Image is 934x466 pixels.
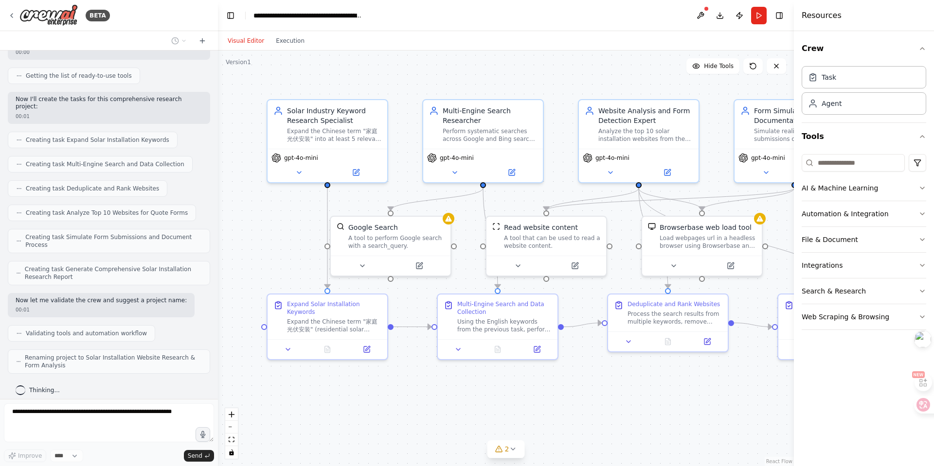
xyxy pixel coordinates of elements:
g: Edge from 43ad271f-558e-44df-80e4-1d6a0a1d8323 to a27014c6-a3ec-4b1d-93f2-4579dc22f7b6 [386,188,488,210]
div: 00:00 [16,49,202,56]
div: SerplyWebSearchToolGoogle SearchA tool to perform Google search with a search_query. [330,216,451,276]
div: Using the English keywords from the previous task, perform comprehensive searches on Google searc... [457,318,552,333]
button: Web Scraping & Browsing [802,304,926,329]
div: Analyze the top 10 solar installation websites from the search results to identify quote/proposal... [598,127,693,143]
div: Expand Solar Installation Keywords [287,300,381,316]
div: Browserbase web load tool [660,223,752,232]
button: Click to speak your automation idea [196,427,210,442]
div: 00:01 [16,306,187,313]
button: Search & Research [802,278,926,304]
button: Open in side panel [484,167,539,178]
g: Edge from 43ad271f-558e-44df-80e4-1d6a0a1d8323 to 6be2b40c-d9da-4004-adb1-2ddf2b5f7c9c [478,188,503,288]
div: Process the search results from multiple keywords, remove duplicate websites, and create a consol... [628,310,722,326]
span: Creating task Multi-Engine Search and Data Collection [26,160,184,168]
g: Edge from c3daca82-d3e1-455f-a618-90cdf9c6c0f9 to ca9b7c42-a5d6-48d7-98a9-ee17f2ea9c1a [323,188,332,288]
button: Open in side panel [350,344,383,355]
div: Multi-Engine Search and Data Collection [457,300,552,316]
span: gpt-4o-mini [284,154,318,162]
div: Form Simulation and Documentation SpecialistSimulate realistic form submissions on solar installa... [734,99,855,183]
nav: breadcrumb [253,11,363,20]
span: Send [188,452,202,460]
g: Edge from db7daa73-7ced-44f6-9acd-1df56d1d4da6 to e2706706-2e89-4cb2-8723-1a76756c29f0 [734,318,772,332]
span: Validating tools and automation workflow [26,329,147,337]
div: A tool to perform Google search with a search_query. [348,234,445,250]
button: Open in side panel [640,167,695,178]
button: zoom out [225,421,238,433]
div: Solar Industry Keyword Research SpecialistExpand the Chinese term "家庭光伏安装" into at least 5 releva... [267,99,388,183]
div: Expand the Chinese term "家庭光伏安装" into at least 5 relevant keywords and translate them into Englis... [287,127,381,143]
button: 2 [487,440,525,458]
button: AI & Machine Learning [802,175,926,201]
div: Deduplicate and Rank WebsitesProcess the search results from multiple keywords, remove duplicate ... [607,293,729,352]
div: BrowserbaseLoadToolBrowserbase web load toolLoad webpages url in a headless browser using Browser... [641,216,763,276]
button: Automation & Integration [802,201,926,226]
div: Load webpages url in a headless browser using Browserbase and return the contents [660,234,756,250]
span: Creating task Expand Solar Installation Keywords [26,136,169,144]
div: Expand Solar Installation KeywordsExpand the Chinese term "家庭光伏安装" (residential solar installatio... [267,293,388,360]
span: 2 [505,444,509,454]
div: ScrapeWebsiteToolRead website contentA tool that can be used to read a website content. [485,216,607,276]
span: Creating task Analyze Top 10 Websites for Quote Forms [26,209,188,217]
a: React Flow attribution [766,459,792,464]
button: Open in side panel [547,260,602,272]
span: Hide Tools [704,62,734,70]
button: Send [184,450,214,462]
div: BETA [86,10,110,21]
g: Edge from d34ce171-a635-4810-a952-90c4c3583201 to 5296ccb8-a4b5-4298-a49d-f7e1b89bd014 [697,188,799,210]
div: Solar Industry Keyword Research Specialist [287,106,381,125]
div: Google Search [348,223,398,232]
img: BrowserbaseLoadTool [648,223,656,230]
button: Open in side panel [392,260,447,272]
div: React Flow controls [225,408,238,459]
div: Expand the Chinese term "家庭光伏安装" (residential solar installation) into at least 5 comprehensive k... [287,318,381,333]
div: Task [822,72,836,82]
div: 00:01 [16,113,202,120]
img: ScrapeWebsiteTool [492,223,500,230]
div: Deduplicate and Rank Websites [628,300,720,308]
div: Read website content [504,223,578,232]
span: Creating task Simulate Form Submissions and Document Process [25,233,202,249]
p: Now I'll create the tasks for this comprehensive research project: [16,96,202,111]
button: No output available [477,344,519,355]
button: Hide Tools [686,58,739,74]
button: No output available [307,344,348,355]
button: No output available [647,336,689,347]
span: Creating task Deduplicate and Rank Websites [26,185,159,192]
img: Logo [19,4,78,26]
button: zoom in [225,408,238,421]
g: Edge from 0f06631e-7bc4-4fe2-a17e-11f1401270d1 to e2706706-2e89-4cb2-8723-1a76756c29f0 [634,188,843,288]
button: Open in side panel [690,336,724,347]
span: Improve [18,452,42,460]
div: Perform systematic searches across Google and Bing search engines for {solar_keywords}, collectin... [443,127,537,143]
span: gpt-4o-mini [751,154,785,162]
span: Thinking... [29,386,60,394]
button: Integrations [802,253,926,278]
button: Tools [802,123,926,150]
div: Website Analysis and Form Detection ExpertAnalyze the top 10 solar installation websites from the... [578,99,700,183]
button: Open in side panel [520,344,554,355]
div: Simulate realistic form submissions on solar installation proposal pages, generating appropriate ... [754,127,848,143]
div: Crew [802,62,926,122]
div: Multi-Engine Search Researcher [443,106,537,125]
button: Improve [4,449,46,462]
g: Edge from 0f06631e-7bc4-4fe2-a17e-11f1401270d1 to db7daa73-7ced-44f6-9acd-1df56d1d4da6 [634,188,673,288]
button: Visual Editor [222,35,270,47]
div: Multi-Engine Search ResearcherPerform systematic searches across Google and Bing search engines f... [422,99,544,183]
p: Now let me validate the crew and suggest a project name: [16,297,187,305]
button: Switch to previous chat [167,35,191,47]
button: fit view [225,433,238,446]
button: Start a new chat [195,35,210,47]
div: Multi-Engine Search and Data CollectionUsing the English keywords from the previous task, perform... [437,293,558,360]
div: Version 1 [226,58,251,66]
button: Open in side panel [328,167,383,178]
span: Creating task Generate Comprehensive Solar Installation Research Report [25,265,202,281]
div: Website Analysis and Form Detection Expert [598,106,693,125]
g: Edge from ca9b7c42-a5d6-48d7-98a9-ee17f2ea9c1a to 6be2b40c-d9da-4004-adb1-2ddf2b5f7c9c [394,322,431,332]
span: Renaming project to Solar Installation Website Research & Form Analysis [25,354,202,369]
h4: Resources [802,10,842,21]
div: Tools [802,150,926,338]
span: gpt-4o-mini [440,154,474,162]
button: Hide left sidebar [224,9,237,22]
img: SerplyWebSearchTool [337,223,344,230]
button: Open in side panel [703,260,758,272]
